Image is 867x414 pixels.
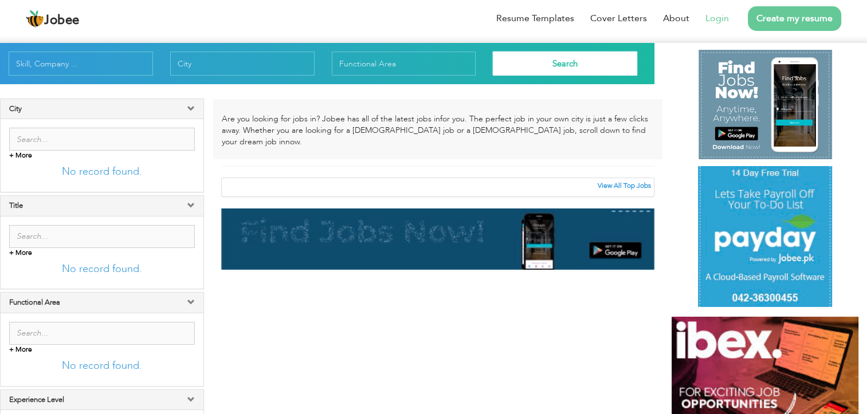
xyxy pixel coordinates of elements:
a: About [663,12,689,25]
h4: No record found. [18,263,186,275]
span: + More [9,151,32,160]
a: Jobee [26,10,80,28]
img: jobee.io [26,10,44,28]
a: Cover Letters [590,12,647,25]
a: Create my resume [748,6,841,31]
h4: No record found. [18,166,186,178]
input: Search... [9,225,195,248]
input: Search... [9,128,195,151]
span: + More [9,248,32,257]
input: City [170,52,315,76]
img: mobile-app-banner.png [699,50,832,159]
span: Title [9,200,23,211]
span: Jobee [44,14,80,27]
p: Are you looking for jobs in ? Jobee has all of the latest jobs in for you. The perfect job in you... [222,113,654,148]
span: City [9,104,22,114]
input: Functional Area [332,52,476,76]
span: Experience Level [9,395,64,405]
a: View All Top Jobs [598,181,651,190]
span: + More [9,345,32,354]
input: Skill, Company ... [9,52,153,76]
a: Login [705,12,729,25]
img: jobee-mobile-h-banner.gif [221,208,655,270]
img: payday_banner.jpg [698,166,832,307]
span: Functional Area [9,297,60,307]
button: Search [493,52,637,76]
h4: No record found. [18,360,186,372]
input: Search... [9,322,195,345]
a: Resume Templates [496,12,574,25]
